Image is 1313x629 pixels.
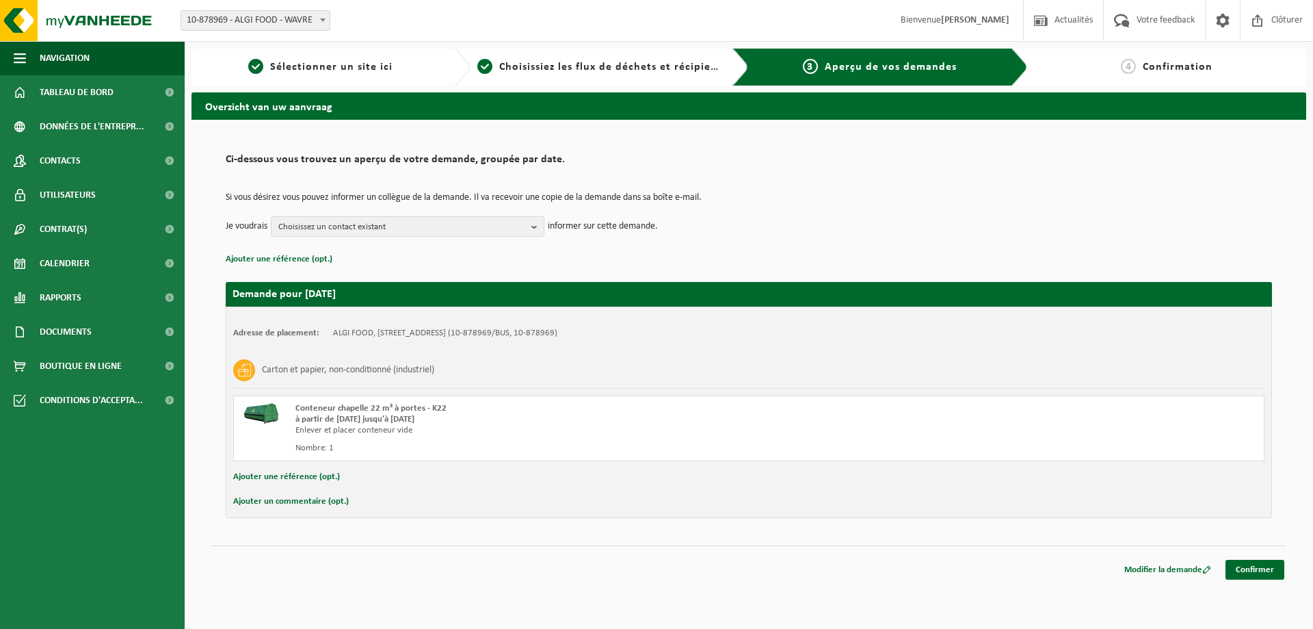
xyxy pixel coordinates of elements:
[181,10,330,31] span: 10-878969 - ALGI FOOD - WAVRE
[226,216,267,237] p: Je voudrais
[241,403,282,424] img: HK-XK-22-GN-00.png
[1143,62,1212,73] span: Confirmation
[40,212,87,246] span: Contrat(s)
[941,15,1009,25] strong: [PERSON_NAME]
[40,41,90,75] span: Navigation
[40,178,96,212] span: Utilisateurs
[40,75,114,110] span: Tableau de bord
[198,59,443,75] a: 1Sélectionner un site ici
[40,315,92,349] span: Documents
[248,59,263,74] span: 1
[1225,560,1284,580] a: Confirmer
[477,59,492,74] span: 2
[295,415,414,424] strong: à partir de [DATE] jusqu'à [DATE]
[1114,560,1221,580] a: Modifier la demande
[191,92,1306,119] h2: Overzicht van uw aanvraag
[548,216,658,237] p: informer sur cette demande.
[271,216,544,237] button: Choisissez un contact existant
[226,154,1272,172] h2: Ci-dessous vous trouvez un aperçu de votre demande, groupée par date.
[233,329,319,337] strong: Adresse de placement:
[295,443,804,454] div: Nombre: 1
[270,62,393,73] span: Sélectionner un site ici
[181,11,330,30] span: 10-878969 - ALGI FOOD - WAVRE
[40,144,81,178] span: Contacts
[295,404,447,413] span: Conteneur chapelle 22 m³ à portes - K22
[40,383,143,418] span: Conditions d'accepta...
[40,110,144,144] span: Données de l'entrepr...
[1121,59,1136,74] span: 4
[825,62,957,73] span: Aperçu de vos demandes
[40,281,81,315] span: Rapports
[233,493,349,511] button: Ajouter un commentaire (opt.)
[226,251,332,268] button: Ajouter une référence (opt.)
[40,349,122,383] span: Boutique en ligne
[226,193,1272,203] p: Si vous désirez vous pouvez informer un collègue de la demande. Il va recevoir une copie de la de...
[233,468,340,486] button: Ajouter une référence (opt.)
[40,246,90,281] span: Calendrier
[278,217,526,238] span: Choisissez un contact existant
[295,425,804,436] div: Enlever et placer conteneur vide
[333,328,557,339] td: ALGI FOOD, [STREET_ADDRESS] (10-878969/BUS, 10-878969)
[499,62,727,73] span: Choisissiez les flux de déchets et récipients
[803,59,818,74] span: 3
[233,289,336,300] strong: Demande pour [DATE]
[262,359,434,381] h3: Carton et papier, non-conditionné (industriel)
[477,59,722,75] a: 2Choisissiez les flux de déchets et récipients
